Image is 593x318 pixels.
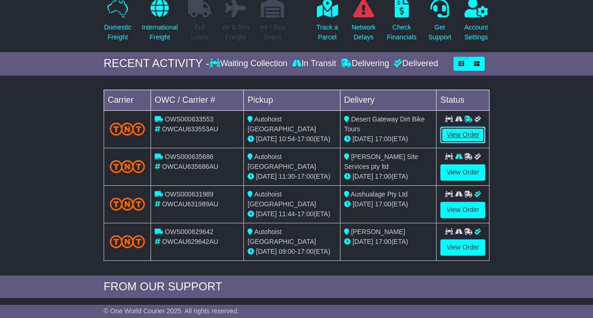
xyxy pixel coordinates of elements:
[210,59,290,69] div: Waiting Collection
[162,238,218,245] span: OWCAU629642AU
[162,125,218,133] span: OWCAU633553AU
[353,238,373,245] span: [DATE]
[278,135,295,143] span: 10:54
[375,238,391,245] span: 17:00
[428,23,451,42] p: Get Support
[256,248,277,255] span: [DATE]
[353,173,373,180] span: [DATE]
[260,23,285,42] p: Air / Sea Depot
[353,135,373,143] span: [DATE]
[352,23,375,42] p: Network Delays
[248,153,316,170] span: Autohoist [GEOGRAPHIC_DATA]
[104,23,131,42] p: Domestic Freight
[248,115,316,133] span: Autohoist [GEOGRAPHIC_DATA]
[344,153,418,170] span: [PERSON_NAME] Site Services pty ltd
[104,307,239,315] span: © One World Courier 2025. All rights reserved.
[297,210,314,218] span: 17:00
[340,90,436,110] td: Delivery
[110,235,145,248] img: TNT_Domestic.png
[104,280,489,294] div: FROM OUR SUPPORT
[440,164,485,181] a: View Order
[290,59,338,69] div: In Transit
[248,228,316,245] span: Autohoist [GEOGRAPHIC_DATA]
[222,23,249,42] p: Air & Sea Freight
[110,122,145,135] img: TNT_Domestic.png
[248,134,336,144] div: - (ETA)
[297,135,314,143] span: 17:00
[375,173,391,180] span: 17:00
[150,90,243,110] td: OWC / Carrier #
[464,23,488,42] p: Account Settings
[248,209,336,219] div: - (ETA)
[104,90,150,110] td: Carrier
[248,190,316,208] span: Autohoist [GEOGRAPHIC_DATA]
[110,197,145,210] img: TNT_Domestic.png
[188,23,211,42] p: Full Loads
[440,239,485,256] a: View Order
[256,210,277,218] span: [DATE]
[344,172,433,182] div: (ETA)
[440,127,485,143] a: View Order
[375,200,391,208] span: 17:00
[104,57,210,70] div: RECENT ACTIVITY -
[278,248,295,255] span: 09:00
[297,173,314,180] span: 17:00
[165,115,214,123] span: OWS000633553
[162,200,218,208] span: OWCAU631989AU
[440,202,485,218] a: View Order
[248,172,336,182] div: - (ETA)
[256,173,277,180] span: [DATE]
[344,199,433,209] div: (ETA)
[344,134,433,144] div: (ETA)
[353,200,373,208] span: [DATE]
[162,163,218,170] span: OWCAU635686AU
[142,23,178,42] p: International Freight
[110,160,145,173] img: TNT_Domestic.png
[391,59,438,69] div: Delivered
[375,135,391,143] span: 17:00
[165,190,214,198] span: OWS000631989
[351,190,407,198] span: Aushualage Pty Ltd
[248,247,336,257] div: - (ETA)
[297,248,314,255] span: 17:00
[316,23,338,42] p: Track a Parcel
[278,173,295,180] span: 11:30
[338,59,391,69] div: Delivering
[436,90,489,110] td: Status
[244,90,340,110] td: Pickup
[256,135,277,143] span: [DATE]
[165,153,214,160] span: OWS000635686
[165,228,214,235] span: OWS000629642
[344,115,425,133] span: Desert Gateway Dirt Bike Tours
[344,237,433,247] div: (ETA)
[387,23,416,42] p: Check Financials
[278,210,295,218] span: 11:44
[351,228,405,235] span: [PERSON_NAME]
